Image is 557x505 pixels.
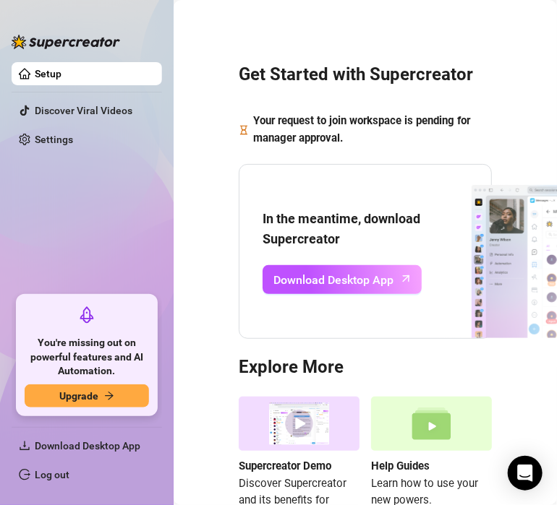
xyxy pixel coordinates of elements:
strong: Supercreator Demo [239,459,331,472]
img: logo-BBDzfeDw.svg [12,35,120,49]
a: Settings [35,134,73,145]
span: arrow-up [398,271,414,288]
strong: Help Guides [371,459,430,472]
h3: Get Started with Supercreator [239,64,492,87]
a: Log out [35,469,69,480]
span: You're missing out on powerful features and AI Automation. [25,336,149,379]
strong: In the meantime, download Supercreator [263,211,420,246]
img: supercreator demo [239,397,360,451]
span: arrow-right [104,391,114,401]
img: help guides [371,397,492,451]
a: Download Desktop Apparrow-up [263,265,422,294]
span: Download Desktop App [35,440,140,452]
span: hourglass [239,113,249,147]
a: Discover Viral Videos [35,105,132,116]
strong: Your request to join workspace is pending for manager approval. [253,114,470,144]
button: Upgradearrow-right [25,384,149,407]
span: download [19,440,30,452]
h3: Explore More [239,356,492,379]
a: Setup [35,68,61,79]
span: Upgrade [59,390,98,402]
div: Open Intercom Messenger [508,456,543,491]
span: Download Desktop App [273,271,394,289]
span: rocket [78,306,95,324]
